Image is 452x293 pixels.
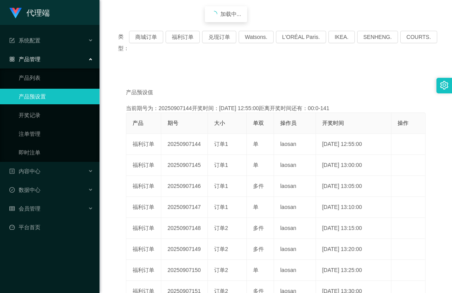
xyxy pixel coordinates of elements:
a: 开奖记录 [19,107,93,123]
span: 产品 [133,120,143,126]
button: 兑现订单 [202,31,236,43]
span: 多件 [253,246,264,252]
button: SENHENG. [357,31,398,43]
h1: 代理端 [26,0,50,25]
span: 大小 [214,120,225,126]
span: 订单1 [214,141,228,147]
span: 操作员 [280,120,297,126]
td: 20250907146 [161,176,208,197]
td: 福利订单 [126,176,161,197]
span: 产品预设值 [126,88,153,96]
td: laosan [274,197,316,218]
span: 开奖时间 [322,120,344,126]
a: 注单管理 [19,126,93,142]
span: 内容中心 [9,168,40,174]
span: 类型： [118,31,129,54]
span: 单 [253,162,258,168]
span: 操作 [398,120,408,126]
button: COURTS. [400,31,437,43]
td: laosan [274,239,316,260]
div: 当前期号为：20250907144开奖时间：[DATE] 12:55:00距离开奖时间还有：00:0-141 [126,104,426,112]
a: 图标: dashboard平台首页 [9,219,93,235]
i: 图标: form [9,38,15,43]
i: 图标: check-circle-o [9,187,15,193]
td: 20250907147 [161,197,208,218]
span: 加载中... [220,11,241,17]
td: 福利订单 [126,197,161,218]
td: laosan [274,260,316,281]
span: 单 [253,204,258,210]
a: 产品预设置 [19,89,93,104]
span: 会员管理 [9,205,40,212]
td: laosan [274,218,316,239]
td: [DATE] 13:05:00 [316,176,392,197]
span: 订单1 [214,204,228,210]
td: 福利订单 [126,134,161,155]
td: 20250907148 [161,218,208,239]
td: 福利订单 [126,155,161,176]
span: 系统配置 [9,37,40,44]
td: 20250907149 [161,239,208,260]
span: 数据中心 [9,187,40,193]
span: 单双 [253,120,264,126]
i: 图标: table [9,206,15,211]
span: 多件 [253,183,264,189]
td: laosan [274,134,316,155]
span: 产品管理 [9,56,40,62]
button: 商城订单 [129,31,163,43]
span: 订单1 [214,183,228,189]
a: 即时注单 [19,145,93,160]
button: Watsons. [239,31,274,43]
td: 福利订单 [126,218,161,239]
span: 订单2 [214,267,228,273]
td: laosan [274,155,316,176]
img: logo.9652507e.png [9,8,22,19]
td: 20250907144 [161,134,208,155]
i: icon: loading [211,11,217,17]
td: 20250907150 [161,260,208,281]
span: 单 [253,141,258,147]
span: 订单1 [214,162,228,168]
td: 20250907145 [161,155,208,176]
td: [DATE] 13:20:00 [316,239,392,260]
span: 订单2 [214,225,228,231]
span: 单 [253,267,258,273]
td: [DATE] 13:10:00 [316,197,392,218]
button: L'ORÉAL Paris. [276,31,326,43]
span: 期号 [168,120,178,126]
td: 福利订单 [126,239,161,260]
td: [DATE] 13:25:00 [316,260,392,281]
a: 产品列表 [19,70,93,86]
a: 代理端 [9,9,50,16]
i: 图标: appstore-o [9,56,15,62]
td: 福利订单 [126,260,161,281]
button: IKEA. [328,31,355,43]
i: 图标: profile [9,168,15,174]
td: [DATE] 13:15:00 [316,218,392,239]
td: laosan [274,176,316,197]
span: 多件 [253,225,264,231]
span: 订单2 [214,246,228,252]
td: [DATE] 12:55:00 [316,134,392,155]
i: 图标: setting [440,81,449,89]
td: [DATE] 13:00:00 [316,155,392,176]
button: 福利订单 [166,31,200,43]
